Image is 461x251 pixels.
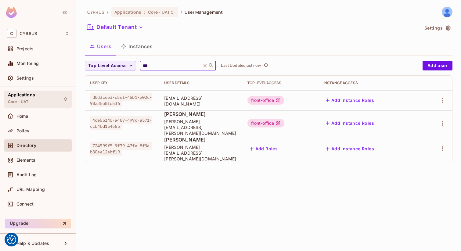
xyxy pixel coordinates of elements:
img: Antonín Lavička [442,7,452,17]
span: refresh [263,63,268,69]
button: Users [85,39,116,54]
span: [EMAIL_ADDRESS][DOMAIN_NAME] [164,95,237,107]
li: / [181,9,182,15]
div: Instance Access [323,81,416,85]
p: Last Updated just now [221,63,261,68]
button: Add Instance Roles [323,118,376,128]
span: Home [16,114,28,119]
span: [PERSON_NAME] [164,136,237,143]
button: Add Instance Roles [323,144,376,154]
span: [PERSON_NAME][EMAIL_ADDRESS][PERSON_NAME][DOMAIN_NAME] [164,119,237,136]
span: Core - UAT [8,99,29,104]
span: Applications [114,9,142,15]
span: [PERSON_NAME][EMAIL_ADDRESS][PERSON_NAME][DOMAIN_NAME] [164,144,237,162]
img: SReyMgAAAABJRU5ErkJggg== [6,7,17,18]
button: Add user [423,61,452,70]
div: front-office [247,119,285,127]
span: 724599f5-9f79-47fa-8f3a-b30ea12ebf19 [90,142,152,156]
div: Top Level Access [247,81,314,85]
span: Help & Updates [16,241,49,246]
button: Instances [116,39,157,54]
button: Top Level Access [85,61,136,70]
div: User Details [164,81,237,85]
span: Elements [16,158,35,163]
span: C [7,29,16,38]
span: Audit Log [16,172,37,177]
button: Consent Preferences [7,235,16,244]
span: Core - UAT [148,9,170,15]
span: Projects [16,46,34,51]
span: Top Level Access [88,62,127,70]
button: Settings [422,23,452,33]
div: front-office [247,96,285,105]
span: the active workspace [87,9,104,15]
span: Connect [16,202,34,206]
img: Revisit consent button [7,235,16,244]
div: User Key [90,81,154,85]
span: [PERSON_NAME] [164,111,237,117]
span: URL Mapping [16,187,45,192]
button: Add Instance Roles [323,95,376,105]
span: d0d3cee3-c5ef-45b1-a02c-98a35e8fe536 [90,93,152,107]
span: : [144,10,146,15]
li: / [107,9,108,15]
span: Applications [8,92,35,97]
span: User Management [185,9,223,15]
button: refresh [262,62,269,69]
span: Monitoring [16,61,39,66]
span: Directory [16,143,36,148]
span: Policy [16,128,29,133]
span: 4ce55f40-a487-499c-a57f-ccb4bd15456b [90,116,152,130]
span: Settings [16,76,34,81]
button: Upgrade [5,219,71,228]
button: Add Roles [247,144,280,154]
button: Default Tenant [85,22,146,32]
span: Click to refresh data [261,62,269,69]
span: Workspace: CYRRUS [20,31,37,36]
